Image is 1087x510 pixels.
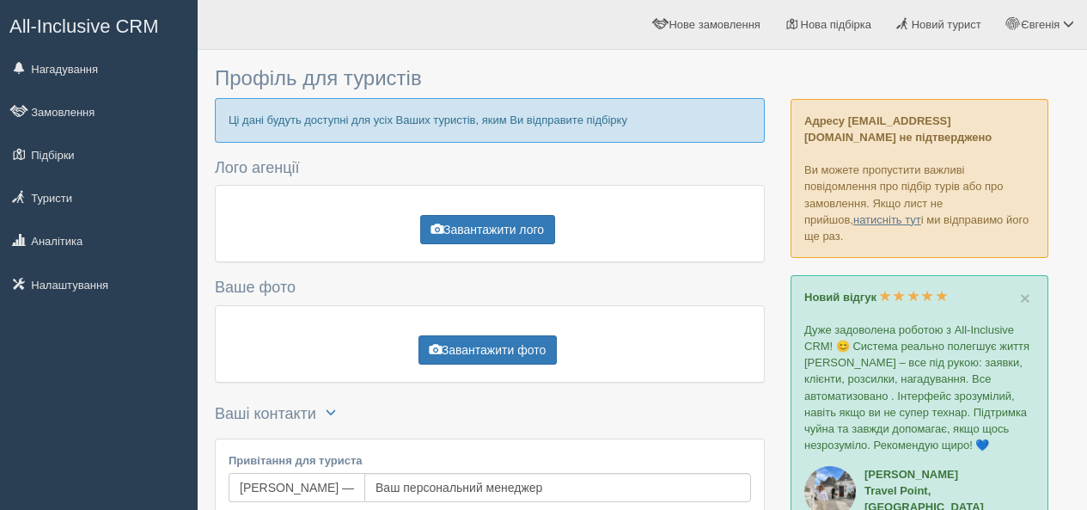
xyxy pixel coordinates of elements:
[420,215,555,244] button: Завантажити лого
[215,160,765,177] h4: Лого агенції
[804,291,948,304] a: Новий відгук
[215,67,765,89] h3: Профіль для туристів
[215,280,765,297] h4: Ваше фото
[418,335,557,365] button: Завантажити фото
[791,99,1048,258] p: Ви можете пропустити важливі повідомлення про підбір турів або про замовлення. Якщо лист не прийш...
[853,213,921,226] a: натисніть тут
[1020,288,1030,308] span: ×
[9,15,159,37] span: All-Inclusive CRM
[912,18,981,31] span: Новий турист
[215,98,765,142] p: Ці дані будуть доступні для усіх Ваших туристів, яким Ви відправите підбірку
[1,1,197,48] a: All-Inclusive CRM
[229,452,751,469] label: Привітання для туриста
[1021,18,1060,31] span: Євгенія
[1020,289,1030,307] button: Close
[804,114,992,144] b: Адресу [EMAIL_ADDRESS][DOMAIN_NAME] не підтверджено
[215,400,765,430] h4: Ваші контакти
[801,18,872,31] span: Нова підбірка
[229,473,364,502] span: [PERSON_NAME] —
[669,18,760,31] span: Нове замовлення
[804,322,1035,453] p: Дуже задоволена роботою з All-Inclusive CRM! 😊 Система реально полегшує життя [PERSON_NAME] – все...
